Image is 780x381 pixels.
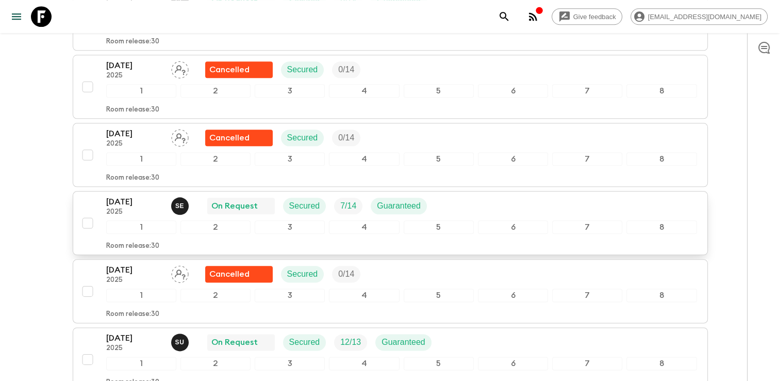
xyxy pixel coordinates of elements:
[642,13,767,21] span: [EMAIL_ADDRESS][DOMAIN_NAME]
[211,200,258,212] p: On Request
[329,152,399,166] div: 4
[283,198,326,214] div: Secured
[478,220,548,234] div: 6
[289,200,320,212] p: Secured
[338,63,354,76] p: 0 / 14
[329,220,399,234] div: 4
[106,140,163,148] p: 2025
[626,357,696,370] div: 8
[180,84,251,98] div: 2
[106,310,159,319] p: Room release: 30
[404,84,474,98] div: 5
[404,289,474,302] div: 5
[281,266,324,282] div: Secured
[381,336,425,348] p: Guaranteed
[568,13,622,21] span: Give feedback
[106,72,163,80] p: 2025
[205,130,273,146] div: Flash Pack cancellation
[171,200,191,209] span: Süleyman Erköse
[106,59,163,72] p: [DATE]
[338,132,354,144] p: 0 / 14
[552,84,622,98] div: 7
[552,220,622,234] div: 7
[73,55,708,119] button: [DATE]2025Assign pack leaderFlash Pack cancellationSecuredTrip Fill12345678Room release:30
[478,357,548,370] div: 6
[332,266,360,282] div: Trip Fill
[171,64,189,72] span: Assign pack leader
[283,334,326,351] div: Secured
[552,357,622,370] div: 7
[281,61,324,78] div: Secured
[106,128,163,140] p: [DATE]
[171,337,191,345] span: Sefa Uz
[552,152,622,166] div: 7
[106,106,159,114] p: Room release: 30
[175,338,185,346] p: S U
[404,220,474,234] div: 5
[255,289,325,302] div: 3
[626,289,696,302] div: 8
[211,336,258,348] p: On Request
[478,84,548,98] div: 6
[377,200,421,212] p: Guaranteed
[552,289,622,302] div: 7
[334,334,367,351] div: Trip Fill
[329,84,399,98] div: 4
[287,268,318,280] p: Secured
[171,334,191,351] button: SU
[106,357,176,370] div: 1
[340,200,356,212] p: 7 / 14
[106,289,176,302] div: 1
[552,8,622,25] a: Give feedback
[180,220,251,234] div: 2
[106,84,176,98] div: 1
[205,61,273,78] div: Flash Pack cancellation
[255,357,325,370] div: 3
[289,336,320,348] p: Secured
[332,130,360,146] div: Trip Fill
[73,191,708,255] button: [DATE]2025Süleyman ErköseOn RequestSecuredTrip FillGuaranteed12345678Room release:30
[106,38,159,46] p: Room release: 30
[175,202,184,210] p: S E
[340,336,361,348] p: 12 / 13
[106,264,163,276] p: [DATE]
[332,61,360,78] div: Trip Fill
[338,268,354,280] p: 0 / 14
[73,123,708,187] button: [DATE]2025Assign pack leaderFlash Pack cancellationSecuredTrip Fill12345678Room release:30
[106,242,159,250] p: Room release: 30
[171,132,189,140] span: Assign pack leader
[329,289,399,302] div: 4
[106,152,176,166] div: 1
[171,197,191,215] button: SE
[255,84,325,98] div: 3
[287,63,318,76] p: Secured
[255,220,325,234] div: 3
[255,152,325,166] div: 3
[180,289,251,302] div: 2
[6,6,27,27] button: menu
[478,289,548,302] div: 6
[334,198,362,214] div: Trip Fill
[626,220,696,234] div: 8
[180,152,251,166] div: 2
[404,152,474,166] div: 5
[180,357,251,370] div: 2
[106,276,163,284] p: 2025
[626,84,696,98] div: 8
[106,332,163,344] p: [DATE]
[106,208,163,216] p: 2025
[106,344,163,353] p: 2025
[329,357,399,370] div: 4
[106,174,159,182] p: Room release: 30
[281,130,324,146] div: Secured
[171,268,189,277] span: Assign pack leader
[478,152,548,166] div: 6
[106,220,176,234] div: 1
[404,357,474,370] div: 5
[494,6,515,27] button: search adventures
[209,268,250,280] p: Cancelled
[630,8,768,25] div: [EMAIL_ADDRESS][DOMAIN_NAME]
[209,63,250,76] p: Cancelled
[626,152,696,166] div: 8
[73,259,708,323] button: [DATE]2025Assign pack leaderFlash Pack cancellationSecuredTrip Fill12345678Room release:30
